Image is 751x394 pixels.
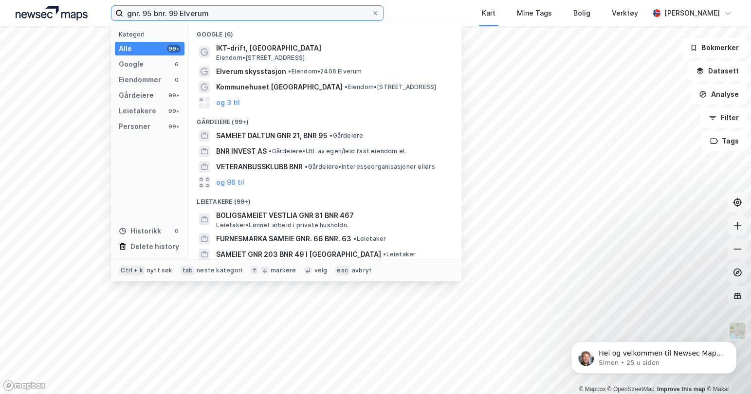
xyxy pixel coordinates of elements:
[330,132,363,140] span: Gårdeiere
[556,321,751,389] iframe: Intercom notifications melding
[167,107,181,115] div: 99+
[216,130,328,142] span: SAMEIET DALTUN GNR 21, BNR 95
[216,97,240,108] button: og 3 til
[353,235,356,242] span: •
[330,132,332,139] span: •
[288,68,362,75] span: Eiendom • 2406 Elverum
[216,161,303,173] span: VETERANBUSSKLUBB BNR
[482,7,495,19] div: Kart
[123,6,371,20] input: Søk på adresse, matrikkel, gårdeiere, leietakere eller personer
[216,145,267,157] span: BNR INVEST AS
[305,163,308,170] span: •
[119,74,161,86] div: Eiendommer
[657,386,705,393] a: Improve this map
[167,45,181,53] div: 99+
[216,81,343,93] span: Kommunehuset [GEOGRAPHIC_DATA]
[147,267,173,274] div: nytt søk
[216,42,450,54] span: IKT-drift, [GEOGRAPHIC_DATA]
[181,266,195,275] div: tab
[700,108,747,127] button: Filter
[688,61,747,81] button: Datasett
[664,7,720,19] div: [PERSON_NAME]
[216,210,450,221] span: BOLIGSAMEIET VESTLIA GNR 81 BNR 467
[173,227,181,235] div: 0
[517,7,552,19] div: Mine Tags
[216,54,305,62] span: Eiendom • [STREET_ADDRESS]
[167,91,181,99] div: 99+
[189,190,461,208] div: Leietakere (99+)
[269,147,272,155] span: •
[119,90,154,101] div: Gårdeiere
[119,58,144,70] div: Google
[216,249,381,260] span: SAMEIET GNR 203 BNR 49 I [GEOGRAPHIC_DATA]
[353,235,386,243] span: Leietaker
[271,267,296,274] div: markere
[681,38,747,57] button: Bokmerker
[383,251,386,258] span: •
[305,163,435,171] span: Gårdeiere • Interesseorganisasjoner ellers
[119,43,132,54] div: Alle
[189,110,461,128] div: Gårdeiere (99+)
[352,267,372,274] div: avbryt
[573,7,590,19] div: Bolig
[119,105,156,117] div: Leietakere
[691,85,747,104] button: Analyse
[130,241,179,252] div: Delete history
[345,83,436,91] span: Eiendom • [STREET_ADDRESS]
[119,121,150,132] div: Personer
[607,386,655,393] a: OpenStreetMap
[216,221,348,229] span: Leietaker • Lønnet arbeid i private husholdn.
[702,131,747,151] button: Tags
[269,147,406,155] span: Gårdeiere • Utl. av egen/leid fast eiendom el.
[216,66,286,77] span: Elverum skysstasjon
[288,68,291,75] span: •
[167,123,181,130] div: 99+
[383,251,416,258] span: Leietaker
[216,177,244,188] button: og 96 til
[216,233,351,245] span: FURNESMARKA SAMEIE GNR. 66 BNR. 63
[16,6,88,20] img: logo.a4113a55bc3d86da70a041830d287a7e.svg
[579,386,605,393] a: Mapbox
[189,23,461,40] div: Google (6)
[314,267,327,274] div: velg
[335,266,350,275] div: esc
[3,380,46,391] a: Mapbox homepage
[197,267,242,274] div: neste kategori
[345,83,348,90] span: •
[173,60,181,68] div: 6
[173,76,181,84] div: 0
[119,266,145,275] div: Ctrl + k
[119,225,161,237] div: Historikk
[119,31,184,38] div: Kategori
[612,7,638,19] div: Verktøy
